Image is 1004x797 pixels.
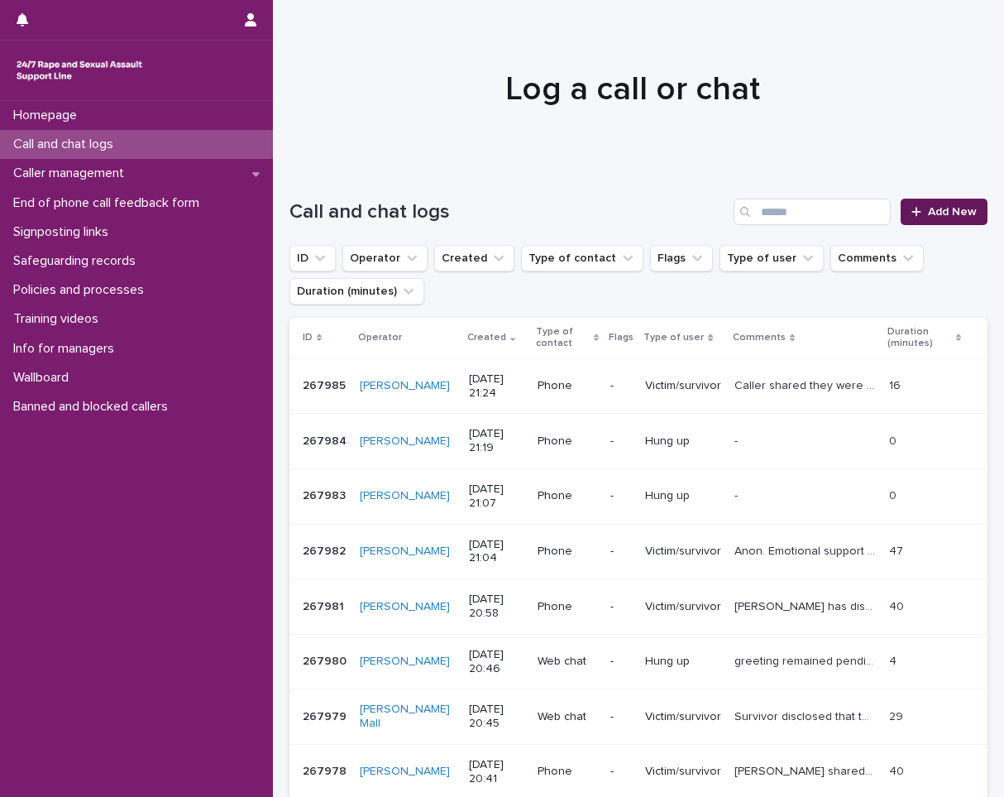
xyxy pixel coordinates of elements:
[645,765,721,779] p: Victim/survivor
[303,707,350,724] p: 267979
[303,486,349,503] p: 267983
[645,489,721,503] p: Hung up
[289,70,975,109] h1: Log a call or chat
[521,245,643,271] button: Type of contact
[360,703,456,731] a: [PERSON_NAME] Mall
[610,435,632,449] p: -
[289,278,424,305] button: Duration (minutes)
[358,329,402,347] p: Operator
[7,224,122,240] p: Signposting links
[303,376,349,393] p: 267985
[928,206,977,218] span: Add New
[289,414,987,469] tr: 267984267984 [PERSON_NAME] [DATE] 21:19Phone-Hung up-- 00
[538,765,597,779] p: Phone
[645,435,721,449] p: Hung up
[610,710,632,724] p: -
[889,431,900,449] p: 0
[289,524,987,579] tr: 267982267982 [PERSON_NAME] [DATE] 21:04Phone-Victim/survivorAnon. Emotional support around medica...
[13,54,146,87] img: rhQMoQhaT3yELyF149Cw
[610,545,632,559] p: -
[469,703,524,731] p: [DATE] 20:45
[469,427,524,455] p: [DATE] 21:19
[610,765,632,779] p: -
[538,710,597,724] p: Web chat
[610,600,632,614] p: -
[889,541,906,559] p: 47
[360,435,450,449] a: [PERSON_NAME]
[7,253,149,269] p: Safeguarding records
[289,245,336,271] button: ID
[610,379,632,393] p: -
[538,655,597,669] p: Web chat
[720,245,824,271] button: Type of user
[289,579,987,635] tr: 267981267981 [PERSON_NAME] [DATE] 20:58Phone-Victim/survivor[PERSON_NAME] has disclosed that " a ...
[289,468,987,524] tr: 267983267983 [PERSON_NAME] [DATE] 21:07Phone-Hung up-- 00
[538,379,597,393] p: Phone
[303,431,350,449] p: 267984
[734,761,878,779] p: Caller shared they were raped by their ex-partner, talked about being in an abusive relationship....
[360,379,450,393] a: [PERSON_NAME]
[889,597,907,614] p: 40
[609,329,633,347] p: Flags
[889,761,907,779] p: 40
[7,137,127,152] p: Call and chat logs
[889,707,906,724] p: 29
[303,329,313,347] p: ID
[7,166,137,181] p: Caller management
[734,376,878,393] p: Caller shared they were raped by 2 different men. They shared they reported this to the police an...
[469,758,524,786] p: [DATE] 20:41
[360,655,450,669] a: [PERSON_NAME]
[303,541,349,559] p: 267982
[467,329,506,347] p: Created
[887,323,952,353] p: Duration (minutes)
[469,593,524,621] p: [DATE] 20:58
[342,245,428,271] button: Operator
[7,282,157,298] p: Policies and processes
[7,370,82,386] p: Wallboard
[360,600,450,614] a: [PERSON_NAME]
[889,486,900,503] p: 0
[7,311,112,327] p: Training videos
[469,372,524,401] p: [DATE] 21:24
[360,545,450,559] a: [PERSON_NAME]
[734,541,878,559] p: Anon. Emotional support around medical negligence. Caller given multiple time reminders but carri...
[434,245,514,271] button: Created
[734,431,741,449] p: -
[289,200,727,224] h1: Call and chat logs
[901,199,987,225] a: Add New
[889,376,904,393] p: 16
[303,651,350,669] p: 267980
[538,435,597,449] p: Phone
[610,489,632,503] p: -
[289,689,987,745] tr: 267979267979 [PERSON_NAME] Mall [DATE] 20:45Web chat-Victim/survivorSurvivor disclosed that they ...
[734,486,741,503] p: -
[536,323,590,353] p: Type of contact
[645,600,721,614] p: Victim/survivor
[830,245,924,271] button: Comments
[289,634,987,689] tr: 267980267980 [PERSON_NAME] [DATE] 20:46Web chat-Hung upgreeting remained pending, chat endedgreet...
[360,489,450,503] a: [PERSON_NAME]
[469,483,524,511] p: [DATE] 21:07
[645,710,721,724] p: Victim/survivor
[289,358,987,414] tr: 267985267985 [PERSON_NAME] [DATE] 21:24Phone-Victim/survivorCaller shared they were raped by 2 di...
[645,379,721,393] p: Victim/survivor
[734,597,878,614] p: Caller has disclosed that " a lot of bad things have happened to her", young sounding voice. Expl...
[469,648,524,676] p: [DATE] 20:46
[360,765,450,779] a: [PERSON_NAME]
[645,655,721,669] p: Hung up
[7,341,127,357] p: Info for managers
[469,538,524,566] p: [DATE] 21:04
[734,199,891,225] input: Search
[303,761,350,779] p: 267978
[734,651,878,669] p: greeting remained pending, chat ended
[538,545,597,559] p: Phone
[889,651,900,669] p: 4
[645,545,721,559] p: Victim/survivor
[643,329,704,347] p: Type of user
[733,329,786,347] p: Comments
[538,600,597,614] p: Phone
[610,655,632,669] p: -
[538,489,597,503] p: Phone
[7,195,213,211] p: End of phone call feedback form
